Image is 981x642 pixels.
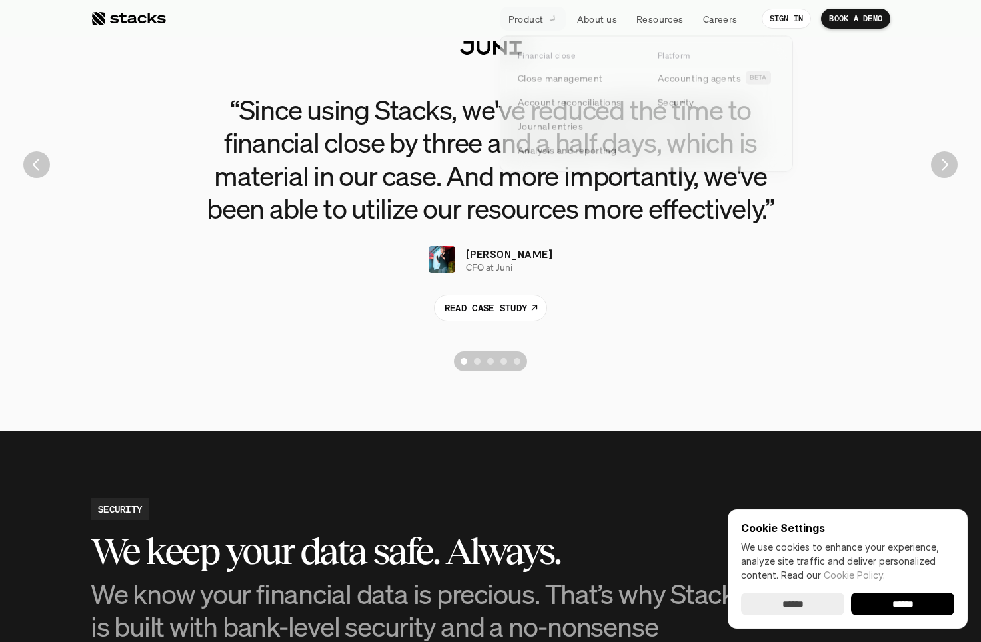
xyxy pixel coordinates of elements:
a: Journal entries [510,114,643,138]
a: Privacy Policy [157,309,216,318]
img: Next Arrow [931,151,958,178]
h2: BETA [750,74,767,82]
p: Resources [636,12,684,26]
p: Security [658,95,694,109]
button: Scroll to page 1 [454,351,471,371]
a: Account reconciliations [510,90,643,114]
p: READ CASE STUDY [445,301,527,315]
img: Back Arrow [23,151,50,178]
a: Close management [510,66,643,90]
button: Previous [23,151,50,178]
button: Scroll to page 4 [497,351,510,371]
button: Scroll to page 3 [484,351,497,371]
p: SIGN IN [770,14,804,23]
a: BOOK A DEMO [821,9,890,29]
p: Product [508,12,544,26]
a: Accounting agentsBETA [650,66,783,90]
p: Analysis and reporting [518,143,616,157]
a: Analysis and reporting [510,138,643,162]
h2: SECURITY [98,502,142,516]
p: Account reconciliations [518,95,622,109]
a: Security [650,90,783,114]
p: Financial close [518,51,575,61]
a: Resources [628,7,692,31]
button: Scroll to page 5 [510,351,527,371]
p: CFO at Juni [466,262,512,273]
p: Close management [518,71,603,85]
a: About us [569,7,625,31]
p: Cookie Settings [741,523,954,533]
button: Next [931,151,958,178]
a: Careers [695,7,746,31]
h3: “Since using Stacks, we've reduced the time to financial close by three and a half days, which is... [191,93,790,225]
p: BOOK A DEMO [829,14,882,23]
a: SIGN IN [762,9,812,29]
button: Scroll to page 2 [471,351,484,371]
p: [PERSON_NAME] [466,246,552,262]
a: Cookie Policy [824,569,883,581]
p: Platform [658,51,690,61]
p: We use cookies to enhance your experience, analyze site traffic and deliver personalized content. [741,540,954,582]
p: Careers [703,12,738,26]
p: Journal entries [518,119,583,133]
span: Read our . [781,569,885,581]
p: About us [577,12,617,26]
p: Accounting agents [658,71,741,85]
h3: We keep your data safe. Always. [91,531,757,572]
